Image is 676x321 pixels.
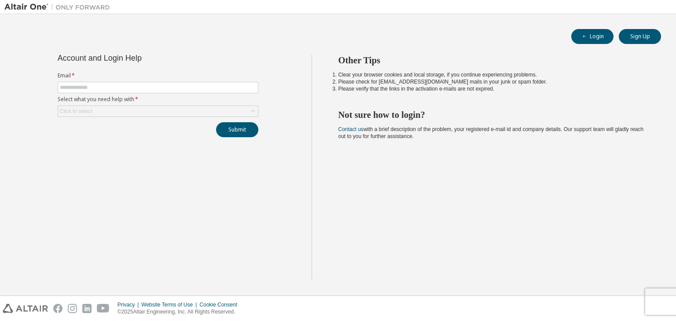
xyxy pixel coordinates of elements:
div: Privacy [118,301,141,308]
img: linkedin.svg [82,304,92,313]
img: youtube.svg [97,304,110,313]
div: Click to select [60,108,92,115]
p: © 2025 Altair Engineering, Inc. All Rights Reserved. [118,308,242,316]
h2: Other Tips [338,55,646,66]
button: Submit [216,122,258,137]
div: Website Terms of Use [141,301,199,308]
button: Sign Up [619,29,661,44]
img: altair_logo.svg [3,304,48,313]
li: Please check for [EMAIL_ADDRESS][DOMAIN_NAME] mails in your junk or spam folder. [338,78,646,85]
h2: Not sure how to login? [338,109,646,120]
span: with a brief description of the problem, your registered e-mail id and company details. Our suppo... [338,126,644,139]
img: instagram.svg [68,304,77,313]
img: facebook.svg [53,304,62,313]
li: Clear your browser cookies and local storage, if you continue experiencing problems. [338,71,646,78]
label: Email [58,72,258,79]
div: Cookie Consent [199,301,242,308]
div: Click to select [58,106,258,117]
label: Select what you need help with [58,96,258,103]
button: Login [571,29,614,44]
li: Please verify that the links in the activation e-mails are not expired. [338,85,646,92]
a: Contact us [338,126,364,132]
img: Altair One [4,3,114,11]
div: Account and Login Help [58,55,218,62]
